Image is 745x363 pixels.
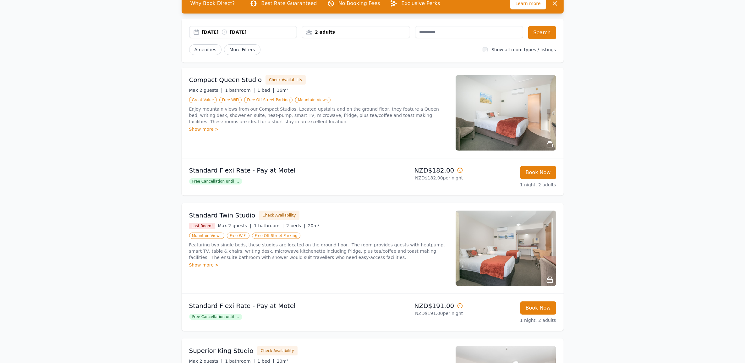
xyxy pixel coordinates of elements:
[468,182,556,188] p: 1 night, 2 adults
[257,346,298,355] button: Check Availability
[520,166,556,179] button: Book Now
[189,106,448,125] p: Enjoy mountain views from our Compact Studios. Located upstairs and on the ground floor, they fea...
[227,233,249,239] span: Free WiFi
[189,223,216,229] span: Last Room!
[189,166,370,175] p: Standard Flexi Rate - Pay at Motel
[202,29,297,35] div: [DATE] [DATE]
[189,314,242,320] span: Free Cancellation until ...
[218,223,251,228] span: Max 2 guests |
[257,88,274,93] span: 1 bed |
[189,301,370,310] p: Standard Flexi Rate - Pay at Motel
[189,44,222,55] button: Amenities
[277,88,288,93] span: 16m²
[189,97,217,103] span: Great Value
[468,317,556,323] p: 1 night, 2 adults
[491,47,556,52] label: Show all room types / listings
[189,126,448,132] div: Show more >
[252,233,300,239] span: Free Off-Street Parking
[375,310,463,316] p: NZD$191.00 per night
[266,75,306,85] button: Check Availability
[189,211,255,220] h3: Standard Twin Studio
[189,75,262,84] h3: Compact Queen Studio
[224,44,260,55] span: More Filters
[189,262,448,268] div: Show more >
[302,29,410,35] div: 2 adults
[375,175,463,181] p: NZD$182.00 per night
[259,211,299,220] button: Check Availability
[189,242,448,261] p: Featuring two single beds, these studios are located on the ground floor. The room provides guest...
[189,88,223,93] span: Max 2 guests |
[189,233,224,239] span: Mountain Views
[219,97,242,103] span: Free WiFi
[520,301,556,315] button: Book Now
[244,97,293,103] span: Free Off-Street Parking
[375,301,463,310] p: NZD$191.00
[189,346,254,355] h3: Superior King Studio
[225,88,255,93] span: 1 bathroom |
[528,26,556,39] button: Search
[295,97,330,103] span: Mountain Views
[189,178,242,184] span: Free Cancellation until ...
[254,223,284,228] span: 1 bathroom |
[286,223,305,228] span: 2 beds |
[308,223,320,228] span: 20m²
[375,166,463,175] p: NZD$182.00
